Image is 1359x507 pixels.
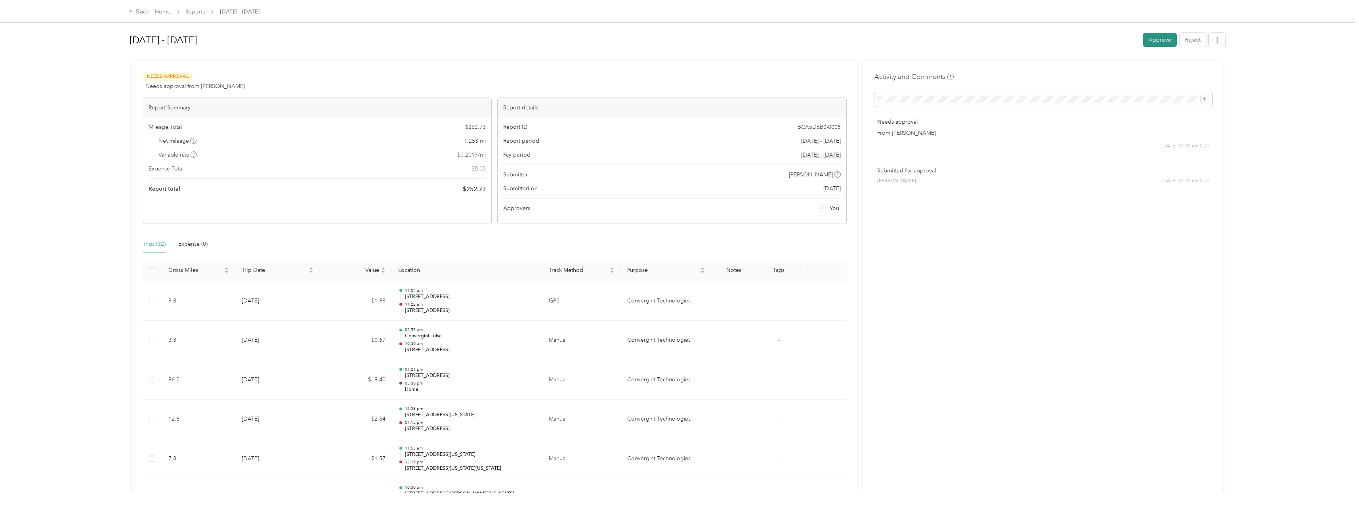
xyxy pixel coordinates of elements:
span: caret-down [224,270,229,274]
span: - [778,337,780,343]
span: BCA5D6B0-0008 [798,123,841,131]
span: caret-down [381,270,386,274]
th: Notes [711,260,756,281]
span: Mileage Total [149,123,182,131]
span: Net mileage [158,137,197,145]
span: [PERSON_NAME] [877,178,916,185]
span: Expense Total [149,165,183,173]
td: Convergint Technologies [621,360,711,400]
span: Variable rate [158,151,197,159]
th: Gross Miles [162,260,235,281]
th: Location [392,260,542,281]
th: Value [320,260,392,281]
span: - [778,376,780,383]
span: $ 252.73 [465,123,486,131]
span: Report ID [503,123,528,131]
span: Report total [149,185,180,193]
p: [STREET_ADDRESS][US_STATE] [405,451,536,458]
p: Convergint Tulsa [405,333,536,340]
h1: Aug 1 - 31, 2025 [130,31,1138,50]
p: [STREET_ADDRESS] [405,293,536,300]
span: $ 252.73 [463,184,486,194]
td: $2.54 [320,400,392,439]
span: $ 0.00 [471,165,486,173]
th: Tags [756,260,802,281]
span: Value [326,267,379,274]
p: [STREET_ADDRESS] [405,425,536,432]
a: Home [155,8,170,15]
span: Purpose [627,267,699,274]
td: [DATE] [235,439,320,479]
p: [STREET_ADDRESS][US_STATE][US_STATE] [405,465,536,472]
span: [PERSON_NAME] [789,170,833,179]
span: caret-up [381,266,386,271]
td: Convergint Technologies [621,439,711,479]
p: 11:53 am [405,446,536,451]
p: Home [405,386,536,393]
td: [DATE] [235,360,320,400]
span: Submitter [503,170,528,179]
span: [DATE] 10:15 am CDT [1162,143,1210,150]
span: caret-down [610,270,615,274]
span: Track Method [549,267,608,274]
td: GPS [542,281,621,321]
span: - [778,297,780,304]
span: Needs Approval [143,72,193,81]
span: Gross Miles [168,267,223,274]
span: Approvers [503,204,530,212]
span: $ 0.2017 / mi [457,151,486,159]
span: caret-up [610,266,615,271]
h4: Activity and Comments [874,72,954,82]
span: caret-down [700,270,705,274]
span: You [830,204,839,212]
span: - [778,455,780,462]
span: [DATE] [823,184,841,193]
span: caret-up [224,266,229,271]
p: 09:57 am [405,327,536,333]
td: Convergint Technologies [621,281,711,321]
td: 7.8 [162,439,235,479]
button: Reject [1180,33,1206,47]
td: Manual [542,360,621,400]
span: Trip Date [242,267,307,274]
td: [DATE] [235,281,320,321]
span: Pay period [503,151,531,159]
td: Convergint Technologies [621,321,711,360]
td: Manual [542,321,621,360]
div: Trips (32) [143,240,166,249]
p: 01:21 pm [405,367,536,372]
span: Report period [503,137,539,145]
span: caret-up [309,266,313,271]
span: - [778,415,780,422]
p: 12:15 pm [405,459,536,465]
iframe: Everlance-gr Chat Button Frame [1315,463,1359,507]
td: $1.57 [320,439,392,479]
td: $19.40 [320,360,392,400]
p: Needs approval [877,118,1210,126]
th: Purpose [621,260,711,281]
p: 11:04 am [405,288,536,293]
div: Report details [498,98,846,117]
p: 10:30 am [405,341,536,346]
td: $0.67 [320,321,392,360]
td: Manual [542,400,621,439]
td: Convergint Technologies [621,400,711,439]
p: [STREET_ADDRESS] [405,307,536,314]
span: [DATE] - [DATE] [801,137,841,145]
td: [DATE] [235,400,320,439]
td: 96.2 [162,360,235,400]
p: 11:22 am [405,302,536,307]
p: [STREET_ADDRESS] [405,372,536,379]
p: [STREET_ADDRESS] [405,346,536,354]
p: [STREET_ADDRESS][US_STATE] [405,411,536,419]
span: 1,253 mi [464,137,486,145]
p: 03:30 pm [405,381,536,386]
p: 10:30 am [405,485,536,490]
span: [DATE] - [DATE] [220,8,260,16]
td: $1.98 [320,281,392,321]
th: Trip Date [235,260,320,281]
td: 12.6 [162,400,235,439]
div: Report Summary [143,98,491,117]
p: 01:15 pm [405,420,536,425]
td: 9.8 [162,281,235,321]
